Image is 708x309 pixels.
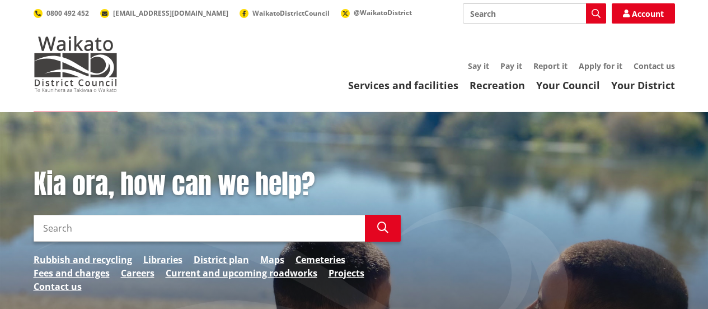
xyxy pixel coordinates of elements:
a: Current and upcoming roadworks [166,266,317,280]
input: Search input [463,3,606,24]
a: Your District [611,79,675,92]
h1: Kia ora, how can we help? [34,168,401,201]
span: @WaikatoDistrict [354,8,412,17]
a: Careers [121,266,154,280]
a: Say it [468,61,489,71]
a: Services and facilities [348,79,458,92]
a: Apply for it [579,61,622,71]
a: Cemeteries [296,253,345,266]
a: @WaikatoDistrict [341,8,412,17]
a: Rubbish and recycling [34,253,132,266]
span: WaikatoDistrictCouncil [252,8,330,18]
a: [EMAIL_ADDRESS][DOMAIN_NAME] [100,8,228,18]
a: Contact us [634,61,675,71]
a: Account [612,3,675,24]
a: 0800 492 452 [34,8,89,18]
span: 0800 492 452 [46,8,89,18]
a: Report it [533,61,568,71]
a: Pay it [500,61,522,71]
a: Contact us [34,280,82,293]
img: Waikato District Council - Te Kaunihera aa Takiwaa o Waikato [34,36,118,92]
a: District plan [194,253,249,266]
a: Maps [260,253,284,266]
input: Search input [34,215,365,242]
a: Projects [329,266,364,280]
span: [EMAIL_ADDRESS][DOMAIN_NAME] [113,8,228,18]
a: WaikatoDistrictCouncil [240,8,330,18]
a: Your Council [536,79,600,92]
a: Libraries [143,253,182,266]
a: Recreation [470,79,525,92]
a: Fees and charges [34,266,110,280]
